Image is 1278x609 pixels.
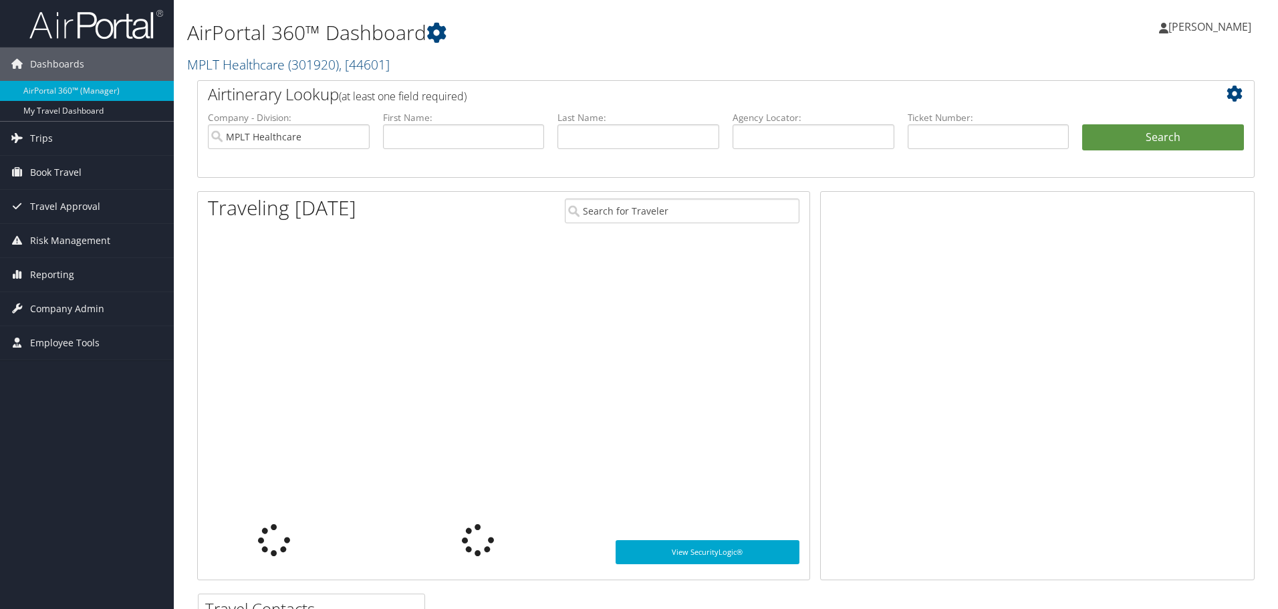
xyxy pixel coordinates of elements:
[733,111,894,124] label: Agency Locator:
[1082,124,1244,151] button: Search
[339,55,390,74] span: , [ 44601 ]
[1159,7,1265,47] a: [PERSON_NAME]
[30,258,74,291] span: Reporting
[30,292,104,326] span: Company Admin
[30,156,82,189] span: Book Travel
[616,540,799,564] a: View SecurityLogic®
[1168,19,1251,34] span: [PERSON_NAME]
[339,89,467,104] span: (at least one field required)
[30,190,100,223] span: Travel Approval
[30,47,84,81] span: Dashboards
[29,9,163,40] img: airportal-logo.png
[187,55,390,74] a: MPLT Healthcare
[288,55,339,74] span: ( 301920 )
[208,194,356,222] h1: Traveling [DATE]
[565,199,799,223] input: Search for Traveler
[908,111,1069,124] label: Ticket Number:
[208,111,370,124] label: Company - Division:
[383,111,545,124] label: First Name:
[208,83,1156,106] h2: Airtinerary Lookup
[30,224,110,257] span: Risk Management
[30,326,100,360] span: Employee Tools
[30,122,53,155] span: Trips
[557,111,719,124] label: Last Name:
[187,19,906,47] h1: AirPortal 360™ Dashboard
